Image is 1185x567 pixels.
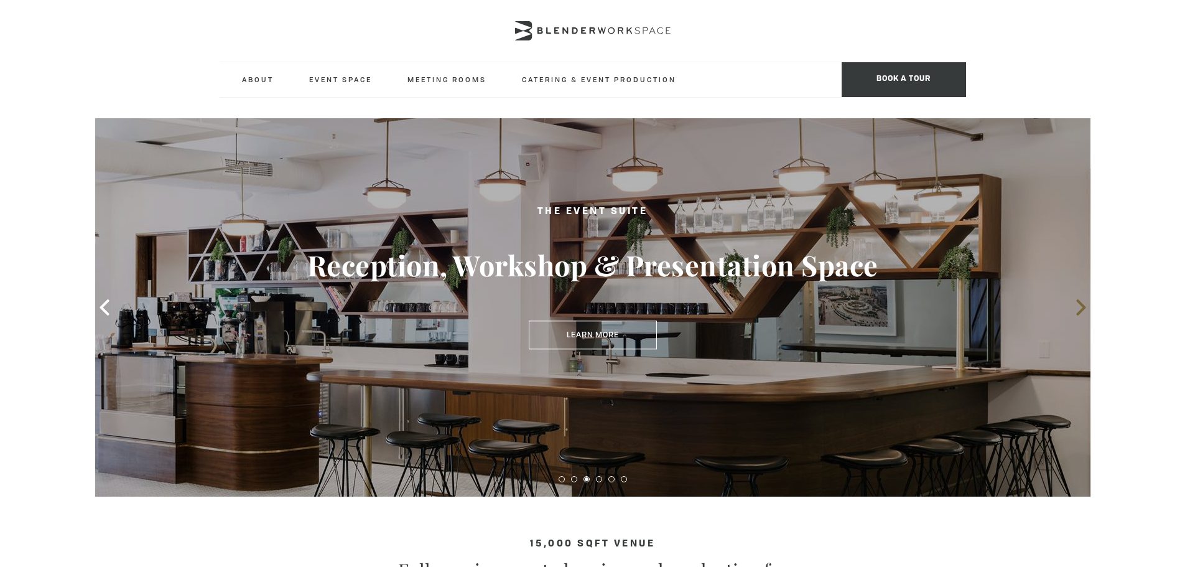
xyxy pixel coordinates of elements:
a: Catering & Event Production [512,62,686,96]
a: Event Space [299,62,382,96]
h2: The Event Suite [145,205,1041,220]
span: Book a tour [842,62,966,97]
h4: 15,000 sqft venue [220,539,966,550]
iframe: Chat Widget [961,408,1185,567]
a: Meeting Rooms [397,62,496,96]
a: Learn More [529,321,657,349]
a: About [232,62,284,96]
h3: Reception, Workshop & Presentation Space [145,248,1041,283]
